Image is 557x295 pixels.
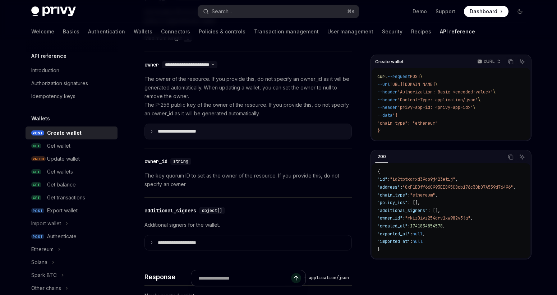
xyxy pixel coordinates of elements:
a: Authentication [88,23,125,40]
span: \ [435,82,438,87]
span: : [387,176,390,182]
span: "policy_ids" [377,200,408,206]
span: --header [377,105,397,110]
span: "additional_signers" [377,208,428,213]
span: : [410,239,413,244]
img: dark logo [31,6,76,17]
span: POST [31,208,44,213]
a: GETGet wallets [26,165,118,178]
span: : [], [408,200,420,206]
span: POST [31,130,44,136]
p: cURL [484,59,495,64]
span: Dashboard [470,8,497,15]
div: Search... [212,7,232,16]
button: Send message [291,273,301,283]
div: owner [144,61,159,68]
p: The owner of the resource. If you provide this, do not specify an owner_id as it will be generate... [144,75,352,118]
a: Basics [63,23,79,40]
a: Demo [413,8,427,15]
span: : [], [428,208,440,213]
h5: API reference [31,52,66,60]
div: Get wallet [47,142,70,150]
div: Get transactions [47,193,85,202]
div: Get wallets [47,167,73,176]
span: POST [31,234,44,239]
a: GETGet wallet [26,139,118,152]
a: Connectors [161,23,190,40]
a: Recipes [411,23,431,40]
button: Ask AI [517,57,527,66]
div: owner_id [144,158,167,165]
span: '{ [392,112,397,118]
span: "owner_id" [377,215,402,221]
button: Open search [198,5,359,18]
button: Ask AI [517,152,527,162]
span: POST [410,74,420,79]
span: PATCH [31,156,46,162]
div: additional_signers [144,207,196,214]
span: --data [377,112,392,118]
a: Idempotency keys [26,90,118,103]
span: [URL][DOMAIN_NAME] [390,82,435,87]
a: Policies & controls [199,23,245,40]
span: } [377,246,380,252]
button: Toggle Solana section [26,256,118,269]
span: null [413,239,423,244]
span: , [443,223,445,229]
span: "exported_at" [377,231,410,237]
p: The key quorum ID to set as the owner of the resource. If you provide this, do not specify an owner. [144,171,352,189]
span: 'privy-app-id: <privy-app-id>' [397,105,473,110]
div: Ethereum [31,245,54,254]
a: GETGet transactions [26,191,118,204]
a: Transaction management [254,23,319,40]
button: Copy the contents from the code block [506,57,515,66]
div: Introduction [31,66,59,75]
span: , [513,184,516,190]
span: , [423,231,425,237]
span: "id" [377,176,387,182]
p: Additional signers for the wallet. [144,221,352,229]
span: { [377,169,380,175]
a: Dashboard [464,6,508,17]
div: Spark BTC [31,271,57,280]
div: Authenticate [47,232,77,241]
button: Toggle Spark BTC section [26,269,118,282]
button: Toggle Ethereum section [26,243,118,256]
span: "chain_type": "ethereum" [377,120,438,126]
span: "0xF1DBff66C993EE895C8cb176c30b07A559d76496" [402,184,513,190]
button: Toggle Other chains section [26,282,118,295]
span: "address" [377,184,400,190]
span: "imported_at" [377,239,410,244]
span: ⌘ K [347,9,355,14]
a: PATCHUpdate wallet [26,152,118,165]
div: Solana [31,258,47,267]
a: Security [382,23,402,40]
div: 200 [375,152,388,161]
span: : [402,215,405,221]
a: Authorization signatures [26,77,118,90]
a: Support [436,8,455,15]
span: GET [31,143,41,149]
span: --header [377,97,397,103]
div: Get balance [47,180,76,189]
div: Authorization signatures [31,79,88,88]
a: POSTCreate wallet [26,126,118,139]
span: \ [478,97,480,103]
div: Export wallet [47,206,78,215]
span: --header [377,89,397,95]
span: \ [420,74,423,79]
span: "created_at" [377,223,408,229]
span: GET [31,182,41,188]
span: curl [377,74,387,79]
span: }' [377,128,382,134]
div: Idempotency keys [31,92,75,101]
span: "chain_type" [377,192,408,198]
a: GETGet balance [26,178,118,191]
input: Ask a question... [198,270,291,286]
button: Toggle dark mode [514,6,526,17]
span: \ [493,89,496,95]
span: "ethereum" [410,192,435,198]
span: GET [31,195,41,200]
div: Create wallet [47,129,82,137]
span: , [470,215,473,221]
